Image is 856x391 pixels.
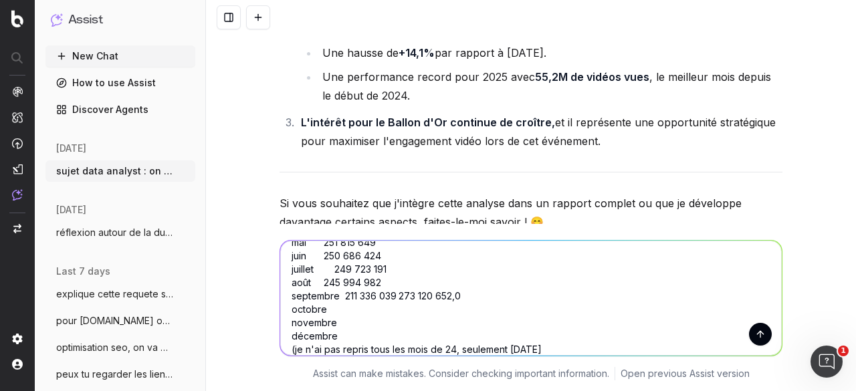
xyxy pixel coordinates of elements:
[51,11,190,29] button: Assist
[45,283,195,305] button: explique cette requete sql : with bloc_
[399,46,435,59] strong: +14,1%
[301,116,555,129] strong: L'intérêt pour le Ballon d'Or continue de croître,
[838,346,849,356] span: 1
[45,72,195,94] a: How to use Assist
[12,86,23,97] img: Analytics
[45,99,195,120] a: Discover Agents
[297,113,782,150] li: et il représente une opportunité stratégique pour maximiser l'engagement vidéo lors de cet événem...
[51,13,63,26] img: Assist
[68,11,103,29] h1: Assist
[621,367,750,380] a: Open previous Assist version
[56,314,174,328] span: pour [DOMAIN_NAME] on va parler de données
[12,138,23,149] img: Activation
[811,346,843,378] iframe: Intercom live chat
[12,112,23,123] img: Intelligence
[56,265,110,278] span: last 7 days
[56,341,174,354] span: optimisation seo, on va mettre des métad
[318,43,782,62] li: Une hausse de par rapport à [DATE].
[45,364,195,385] button: peux tu regarder les liens entrants, sor
[13,224,21,233] img: Switch project
[56,368,174,381] span: peux tu regarder les liens entrants, sor
[318,68,782,105] li: Une performance record pour 2025 avec , le meilleur mois depuis le début de 2024.
[45,337,195,358] button: optimisation seo, on va mettre des métad
[56,287,174,301] span: explique cette requete sql : with bloc_
[11,10,23,27] img: Botify logo
[56,203,86,217] span: [DATE]
[56,164,174,178] span: sujet data analyst : on va faire un rap
[12,189,23,201] img: Assist
[12,164,23,174] img: Studio
[12,359,23,370] img: My account
[45,222,195,243] button: réflexion autour de la durée de durée de
[280,241,782,356] textarea: pour visites avec pages : Visites avec pages Réel 2024 Réel 2025 janvier 225 152 777 février 218 ...
[56,226,174,239] span: réflexion autour de la durée de durée de
[313,367,609,380] p: Assist can make mistakes. Consider checking important information.
[45,310,195,332] button: pour [DOMAIN_NAME] on va parler de données
[45,160,195,182] button: sujet data analyst : on va faire un rap
[280,194,782,231] p: Si vous souhaitez que j'intègre cette analyse dans un rapport complet ou que je développe davanta...
[45,45,195,67] button: New Chat
[56,142,86,155] span: [DATE]
[12,334,23,344] img: Setting
[535,70,649,84] strong: 55,2M de vidéos vues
